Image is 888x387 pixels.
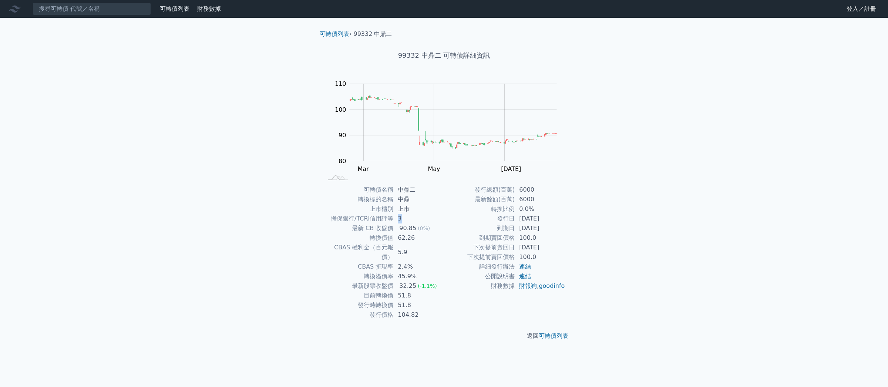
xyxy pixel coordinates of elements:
[428,165,440,172] tspan: May
[515,195,565,204] td: 6000
[515,185,565,195] td: 6000
[444,281,515,291] td: 財務數據
[519,273,531,280] a: 連結
[444,195,515,204] td: 最新餘額(百萬)
[515,281,565,291] td: ,
[515,204,565,214] td: 0.0%
[519,263,531,270] a: 連結
[323,204,393,214] td: 上市櫃別
[444,204,515,214] td: 轉換比例
[335,80,346,87] tspan: 110
[444,214,515,223] td: 發行日
[515,243,565,252] td: [DATE]
[323,243,393,262] td: CBAS 權利金（百元報價）
[393,291,444,300] td: 51.8
[519,282,537,289] a: 財報狗
[339,132,346,139] tspan: 90
[515,233,565,243] td: 100.0
[314,50,574,61] h1: 99332 中鼎二 可轉債詳細資訊
[539,282,565,289] a: goodinfo
[444,243,515,252] td: 下次提前賣回日
[358,165,369,172] tspan: Mar
[33,3,151,15] input: 搜尋可轉債 代號／名稱
[323,233,393,243] td: 轉換價值
[393,300,444,310] td: 51.8
[393,262,444,272] td: 2.4%
[323,300,393,310] td: 發行時轉換價
[501,165,521,172] tspan: [DATE]
[323,262,393,272] td: CBAS 折現率
[444,262,515,272] td: 詳細發行辦法
[197,5,221,12] a: 財務數據
[323,281,393,291] td: 最新股票收盤價
[320,30,349,37] a: 可轉債列表
[393,272,444,281] td: 45.9%
[515,223,565,233] td: [DATE]
[323,272,393,281] td: 轉換溢價率
[323,310,393,320] td: 發行價格
[323,214,393,223] td: 擔保銀行/TCRI信用評等
[418,225,430,231] span: (0%)
[335,106,346,113] tspan: 100
[320,30,351,38] li: ›
[515,214,565,223] td: [DATE]
[393,195,444,204] td: 中鼎
[339,158,346,165] tspan: 80
[393,204,444,214] td: 上市
[314,332,574,340] p: 返回
[354,30,392,38] li: 99332 中鼎二
[393,214,444,223] td: 3
[418,283,437,289] span: (-1.1%)
[444,185,515,195] td: 發行總額(百萬)
[515,252,565,262] td: 100.0
[393,233,444,243] td: 62.26
[323,223,393,233] td: 最新 CB 收盤價
[444,233,515,243] td: 到期賣回價格
[444,252,515,262] td: 下次提前賣回價格
[398,281,418,291] div: 32.25
[323,195,393,204] td: 轉換標的名稱
[444,272,515,281] td: 公開說明書
[160,5,189,12] a: 可轉債列表
[393,243,444,262] td: 5.9
[323,291,393,300] td: 目前轉換價
[841,3,882,15] a: 登入／註冊
[393,310,444,320] td: 104.82
[331,80,568,187] g: Chart
[393,185,444,195] td: 中鼎二
[323,185,393,195] td: 可轉債名稱
[444,223,515,233] td: 到期日
[398,223,418,233] div: 90.85
[539,332,568,339] a: 可轉債列表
